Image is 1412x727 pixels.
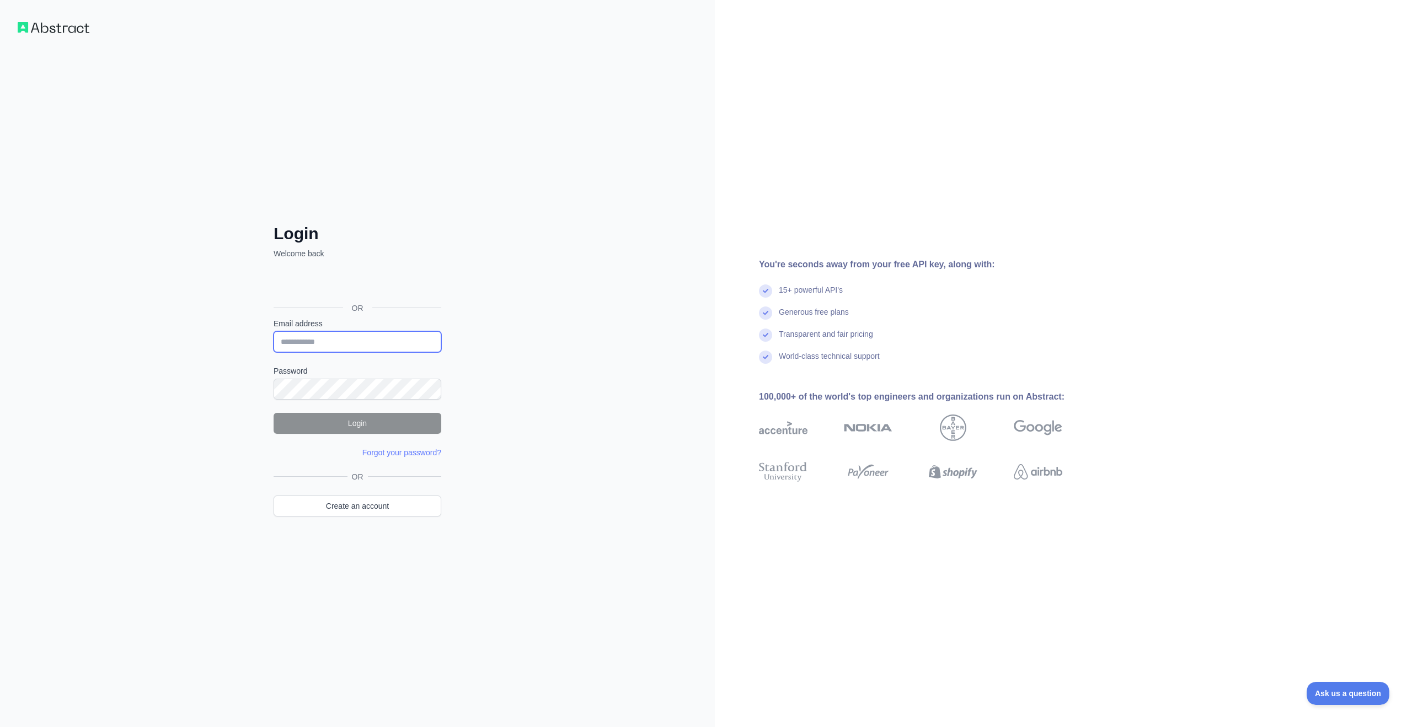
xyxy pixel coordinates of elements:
span: OR [343,303,372,314]
a: Forgot your password? [362,448,441,457]
img: bayer [940,414,966,441]
div: You're seconds away from your free API key, along with: [759,258,1098,271]
img: airbnb [1014,460,1062,484]
h2: Login [274,224,441,244]
label: Email address [274,318,441,329]
iframe: Toggle Customer Support [1307,682,1390,705]
label: Password [274,365,441,376]
div: Generous free plans [779,306,849,329]
iframe: Кнопка "Войти с аккаунтом Google" [268,271,445,295]
img: payoneer [844,460,892,484]
img: shopify [929,460,977,484]
img: stanford university [759,460,807,484]
div: World-class technical support [779,351,880,373]
img: google [1014,414,1062,441]
img: accenture [759,414,807,441]
span: OR [347,471,368,482]
img: Workflow [18,22,89,33]
div: 15+ powerful API's [779,284,843,306]
img: check mark [759,306,772,320]
button: Login [274,413,441,434]
img: check mark [759,284,772,298]
div: Transparent and fair pricing [779,329,873,351]
p: Welcome back [274,248,441,259]
img: check mark [759,329,772,342]
img: check mark [759,351,772,364]
div: 100,000+ of the world's top engineers and organizations run on Abstract: [759,390,1098,403]
a: Create an account [274,496,441,516]
img: nokia [844,414,892,441]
